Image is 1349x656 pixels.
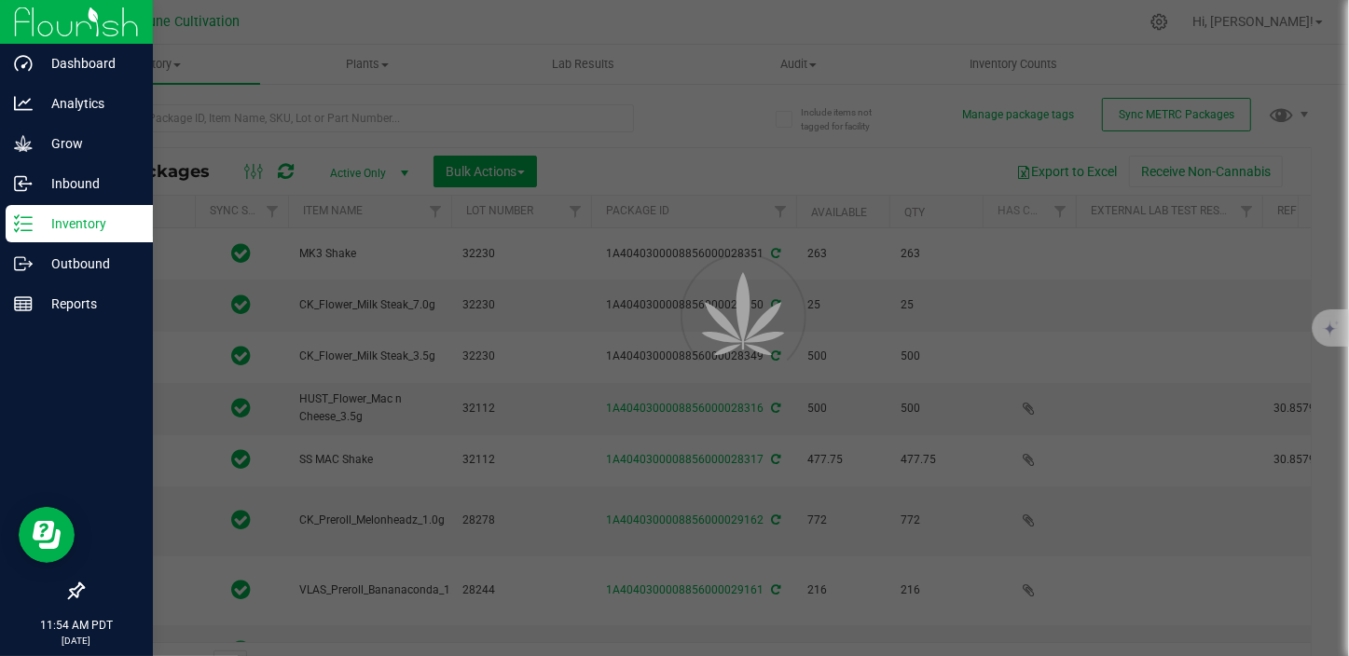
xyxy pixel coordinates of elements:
p: Grow [33,132,145,155]
inline-svg: Analytics [14,94,33,113]
inline-svg: Reports [14,294,33,313]
p: Analytics [33,92,145,115]
p: Dashboard [33,52,145,75]
p: Outbound [33,253,145,275]
inline-svg: Grow [14,134,33,153]
inline-svg: Dashboard [14,54,33,73]
inline-svg: Inventory [14,214,33,233]
p: 11:54 AM PDT [8,617,145,634]
p: Reports [33,293,145,315]
inline-svg: Inbound [14,174,33,193]
p: [DATE] [8,634,145,648]
inline-svg: Outbound [14,254,33,273]
iframe: Resource center [19,507,75,563]
p: Inventory [33,212,145,235]
p: Inbound [33,172,145,195]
